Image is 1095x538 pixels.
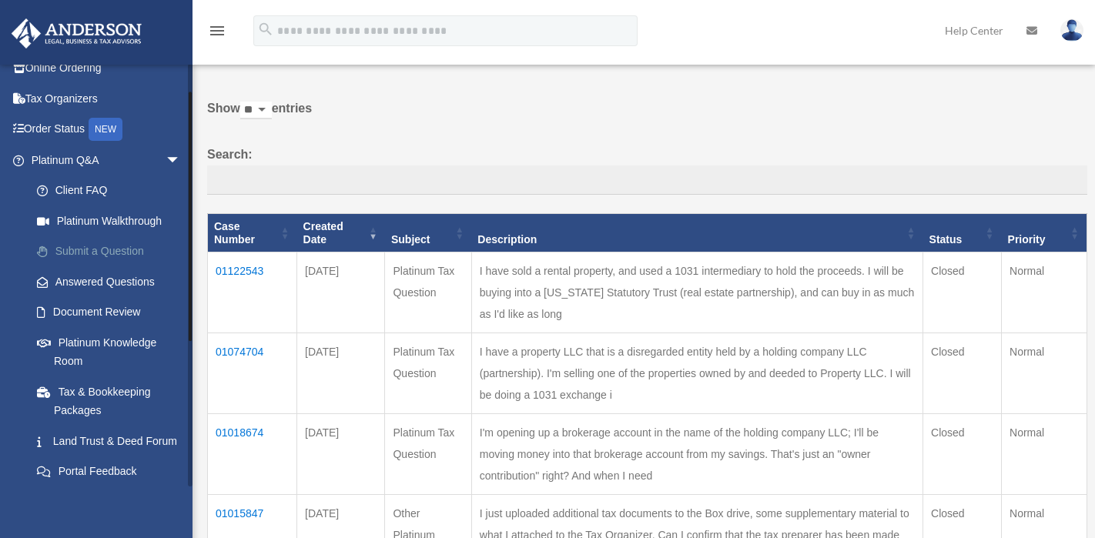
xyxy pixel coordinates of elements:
[471,414,923,495] td: I'm opening up a brokerage account in the name of the holding company LLC; I'll be moving money i...
[11,53,204,84] a: Online Ordering
[11,83,204,114] a: Tax Organizers
[22,266,196,297] a: Answered Questions
[923,414,1002,495] td: Closed
[385,333,471,414] td: Platinum Tax Question
[385,252,471,333] td: Platinum Tax Question
[22,297,204,328] a: Document Review
[22,426,204,456] a: Land Trust & Deed Forum
[1060,19,1083,42] img: User Pic
[297,252,385,333] td: [DATE]
[471,252,923,333] td: I have sold a rental property, and used a 1031 intermediary to hold the proceeds. I will be buyin...
[22,327,204,376] a: Platinum Knowledge Room
[240,102,272,119] select: Showentries
[923,252,1002,333] td: Closed
[208,27,226,40] a: menu
[1002,333,1087,414] td: Normal
[7,18,146,48] img: Anderson Advisors Platinum Portal
[257,21,274,38] i: search
[208,414,297,495] td: 01018674
[22,206,204,236] a: Platinum Walkthrough
[385,213,471,252] th: Subject: activate to sort column ascending
[166,145,196,176] span: arrow_drop_down
[208,333,297,414] td: 01074704
[297,414,385,495] td: [DATE]
[208,252,297,333] td: 01122543
[208,213,297,252] th: Case Number: activate to sort column ascending
[297,213,385,252] th: Created Date: activate to sort column ascending
[1002,213,1087,252] th: Priority: activate to sort column ascending
[385,414,471,495] td: Platinum Tax Question
[207,165,1087,195] input: Search:
[207,144,1087,195] label: Search:
[923,333,1002,414] td: Closed
[22,236,204,267] a: Submit a Question
[207,98,1087,135] label: Show entries
[22,456,204,487] a: Portal Feedback
[11,145,204,175] a: Platinum Q&Aarrow_drop_down
[22,175,204,206] a: Client FAQ
[1002,252,1087,333] td: Normal
[208,22,226,40] i: menu
[22,376,204,426] a: Tax & Bookkeeping Packages
[471,213,923,252] th: Description: activate to sort column ascending
[1002,414,1087,495] td: Normal
[923,213,1002,252] th: Status: activate to sort column ascending
[471,333,923,414] td: I have a property LLC that is a disregarded entity held by a holding company LLC (partnership). I...
[11,114,204,145] a: Order StatusNEW
[89,118,122,141] div: NEW
[297,333,385,414] td: [DATE]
